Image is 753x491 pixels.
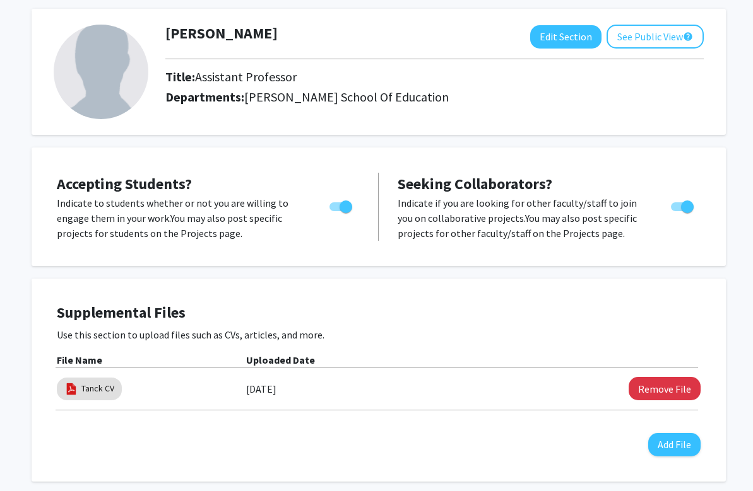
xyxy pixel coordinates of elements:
p: Indicate to students whether or not you are willing to engage them in your work. You may also pos... [57,195,305,241]
b: File Name [57,354,102,366]
button: See Public View [607,25,704,49]
span: Seeking Collaborators? [398,174,552,194]
h2: Departments: [156,90,713,105]
p: Indicate if you are looking for other faculty/staff to join you on collaborative projects. You ma... [398,195,647,241]
div: Toggle [324,195,359,214]
a: Tanck CV [81,382,114,395]
img: pdf_icon.png [64,382,78,396]
button: Remove Tanck CV File [629,377,701,400]
button: Edit Section [530,25,602,49]
img: Profile Picture [54,25,148,119]
button: Add File [648,433,701,456]
span: [PERSON_NAME] School Of Education [244,89,449,105]
div: Toggle [666,195,701,214]
label: [DATE] [246,378,276,400]
mat-icon: help [683,29,693,44]
b: Uploaded Date [246,354,315,366]
p: Use this section to upload files such as CVs, articles, and more. [57,327,701,342]
span: Assistant Professor [195,69,297,84]
h4: Supplemental Files [57,304,701,322]
h2: Title: [165,69,297,84]
iframe: Chat [9,434,54,482]
h1: [PERSON_NAME] [165,25,278,43]
span: Accepting Students? [57,174,192,194]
